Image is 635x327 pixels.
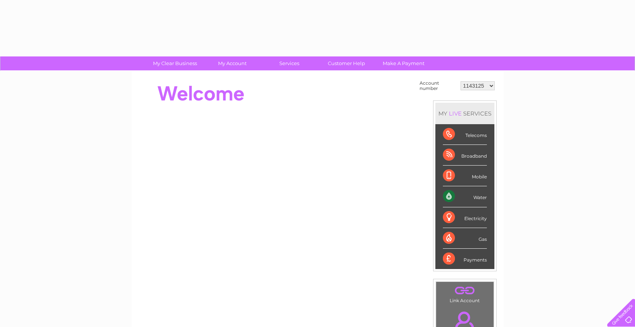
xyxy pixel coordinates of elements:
[436,281,494,305] td: Link Account
[435,103,494,124] div: MY SERVICES
[443,124,487,145] div: Telecoms
[443,166,487,186] div: Mobile
[438,284,492,297] a: .
[443,207,487,228] div: Electricity
[373,56,435,70] a: Make A Payment
[144,56,206,70] a: My Clear Business
[443,145,487,166] div: Broadband
[443,228,487,249] div: Gas
[418,79,459,93] td: Account number
[443,186,487,207] div: Water
[443,249,487,269] div: Payments
[201,56,263,70] a: My Account
[447,110,463,117] div: LIVE
[315,56,377,70] a: Customer Help
[258,56,320,70] a: Services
